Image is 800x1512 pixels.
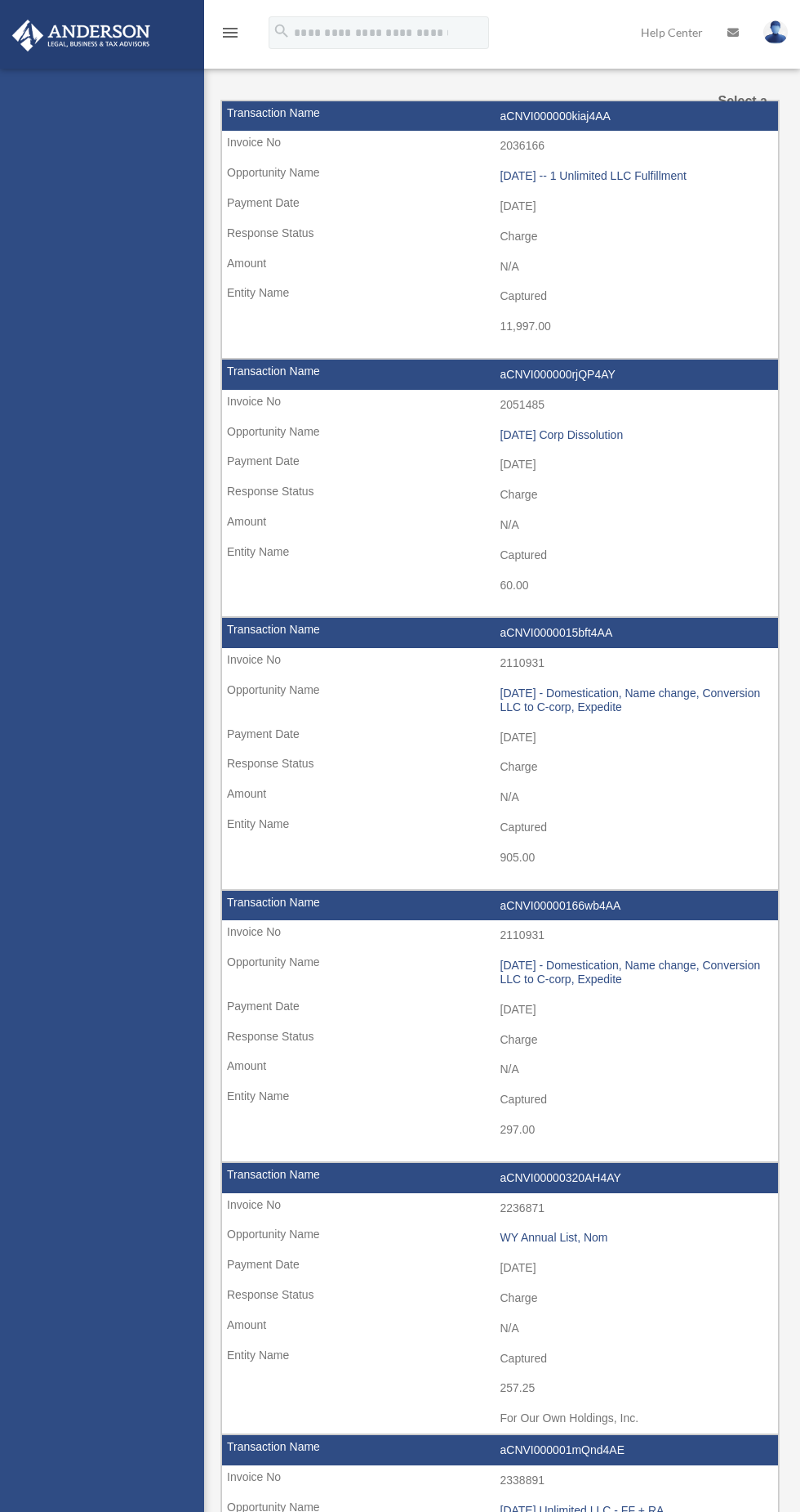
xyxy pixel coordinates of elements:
[699,90,767,136] label: Select a Month:
[222,1253,778,1284] td: [DATE]
[500,1231,771,1245] div: WY Annual List, Nom
[222,540,778,571] td: Captured
[222,618,778,649] td: aCNVI0000015bft4AA
[222,1344,778,1375] td: Captured
[222,311,778,342] td: 11,997.00
[222,390,778,421] td: 2051485
[222,891,778,922] td: aCNVI00000166wb4AA
[222,1313,778,1344] td: N/A
[222,281,778,312] td: Captured
[222,252,778,283] td: N/A
[222,450,778,481] td: [DATE]
[222,570,778,602] td: 60.00
[222,101,778,132] td: aCNVI000000kiaj4AA
[222,480,778,511] td: Charge
[500,428,771,442] div: [DATE] Corp Dissolution
[222,1283,778,1314] td: Charge
[220,29,240,42] a: menu
[500,959,771,986] div: [DATE] - Domestication, Name change, Conversion LLC to C-corp, Expedite
[500,169,771,183] div: [DATE] -- 1 Unlimited LLC Fulfillment
[222,360,778,391] td: aCNVI000000rjQP4AY
[222,510,778,541] td: N/A
[222,191,778,222] td: [DATE]
[222,1193,778,1224] td: 2236871
[222,782,778,813] td: N/A
[222,843,778,874] td: 905.00
[222,920,778,951] td: 2110931
[222,1403,778,1434] td: For Our Own Holdings, Inc.
[222,812,778,843] td: Captured
[222,1085,778,1116] td: Captured
[222,131,778,162] td: 2036166
[222,722,778,754] td: [DATE]
[222,1163,778,1194] td: aCNVI00000320AH4AY
[222,995,778,1026] td: [DATE]
[500,687,771,714] div: [DATE] - Domestication, Name change, Conversion LLC to C-corp, Expedite
[222,752,778,783] td: Charge
[222,1373,778,1404] td: 257.25
[7,20,155,51] img: Anderson Advisors Platinum Portal
[222,648,778,679] td: 2110931
[763,20,788,44] img: User Pic
[273,22,291,40] i: search
[222,221,778,253] td: Charge
[222,1054,778,1085] td: N/A
[222,1115,778,1146] td: 297.00
[222,1435,778,1466] td: aCNVI000001mQnd4AE
[222,1465,778,1496] td: 2338891
[222,1025,778,1056] td: Charge
[220,23,240,42] i: menu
